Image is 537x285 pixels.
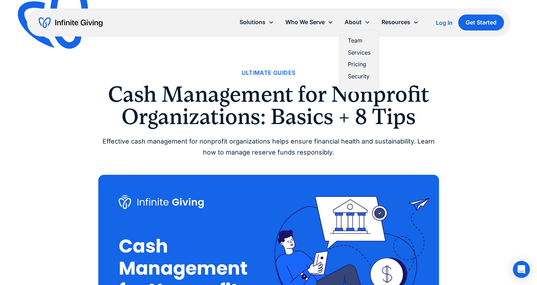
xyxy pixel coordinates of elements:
div: About [345,17,362,27]
nav: About [339,30,379,92]
div: Solutions [240,17,265,27]
div: Open Intercom Messenger [513,261,530,278]
a: Pricing [348,60,371,69]
div: Resources [382,17,410,27]
div: Log In [436,20,453,26]
h1: Cash Management for Nonprofit Organizations: Basics + 8 Tips [98,83,439,128]
div: Solutions [234,15,280,30]
a: Log In [436,18,453,27]
a: Security [348,72,371,81]
a: Team [348,36,371,45]
div: Who We Serve [285,17,325,27]
div: Effective cash management for nonprofit organizations helps ensure financial health and sustainab... [98,136,439,158]
a: Get Started [458,15,504,30]
div: Who We Serve [280,15,339,30]
a: home [39,17,103,28]
a: Services [348,48,371,57]
div: About [339,15,376,30]
a: Ultimate Guides [242,68,296,78]
div: Resources [376,15,424,30]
